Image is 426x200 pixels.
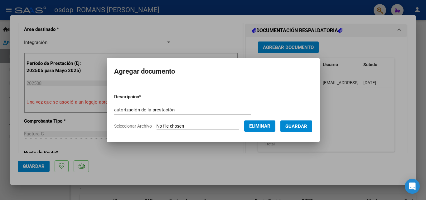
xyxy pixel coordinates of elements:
div: Open Intercom Messenger [405,179,420,194]
button: Guardar [280,120,312,132]
button: Eliminar [244,120,275,132]
span: Eliminar [249,123,270,129]
span: Seleccionar Archivo [114,124,152,129]
p: Descripcion [114,93,174,100]
span: Guardar [285,124,307,129]
h2: Agregar documento [114,66,312,77]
